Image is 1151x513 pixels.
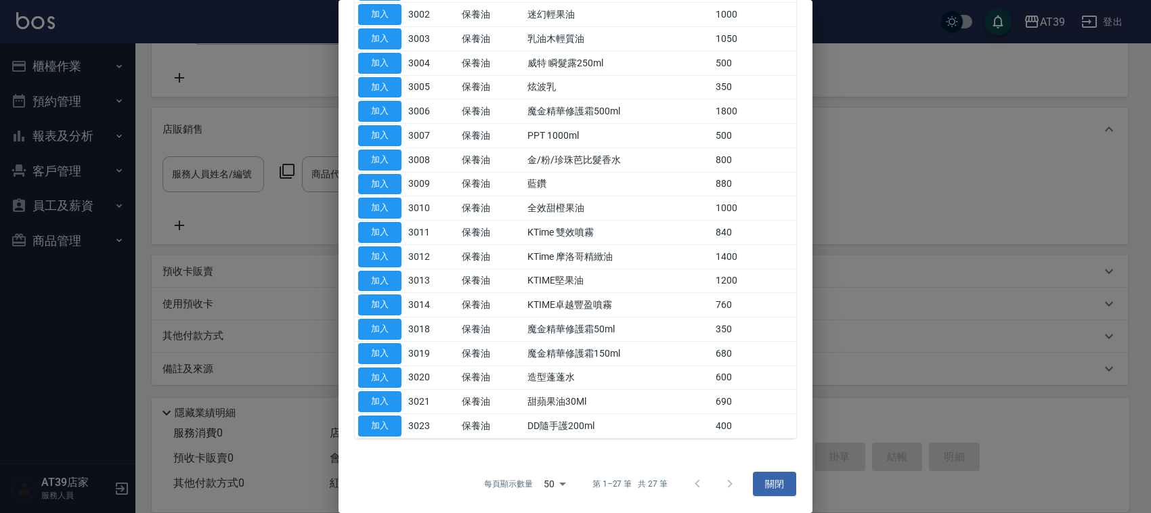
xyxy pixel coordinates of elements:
[458,3,525,27] td: 保養油
[712,414,796,439] td: 400
[458,51,525,75] td: 保養油
[712,365,796,390] td: 600
[458,172,525,196] td: 保養油
[712,172,796,196] td: 880
[524,293,712,317] td: KTIME卓越豐盈噴霧
[524,3,712,27] td: 迷幻輕果油
[524,414,712,439] td: DD隨手護200ml
[524,390,712,414] td: 甜蘋果油30Ml
[405,365,458,390] td: 3020
[358,150,401,171] button: 加入
[538,466,571,502] div: 50
[405,317,458,342] td: 3018
[712,75,796,99] td: 350
[712,148,796,172] td: 800
[358,125,401,146] button: 加入
[712,196,796,221] td: 1000
[524,365,712,390] td: 造型蓬蓬水
[458,99,525,124] td: 保養油
[524,27,712,51] td: 乳油木輕質油
[358,53,401,74] button: 加入
[358,246,401,267] button: 加入
[712,51,796,75] td: 500
[405,27,458,51] td: 3003
[405,414,458,439] td: 3023
[712,390,796,414] td: 690
[484,478,533,490] p: 每頁顯示數量
[524,75,712,99] td: 炫波乳
[712,341,796,365] td: 680
[458,414,525,439] td: 保養油
[712,269,796,293] td: 1200
[358,343,401,364] button: 加入
[712,99,796,124] td: 1800
[405,124,458,148] td: 3007
[458,148,525,172] td: 保養油
[358,77,401,98] button: 加入
[524,148,712,172] td: 金/粉/珍珠芭比髮香水
[405,269,458,293] td: 3013
[524,244,712,269] td: KTime 摩洛哥精緻油
[712,244,796,269] td: 1400
[405,148,458,172] td: 3008
[712,221,796,245] td: 840
[524,172,712,196] td: 藍鑽
[358,391,401,412] button: 加入
[458,27,525,51] td: 保養油
[753,472,796,497] button: 關閉
[358,319,401,340] button: 加入
[405,221,458,245] td: 3011
[458,244,525,269] td: 保養油
[458,293,525,317] td: 保養油
[405,390,458,414] td: 3021
[524,124,712,148] td: PPT 1000ml
[524,341,712,365] td: 魔金精華修護霜150ml
[405,99,458,124] td: 3006
[524,196,712,221] td: 全效甜橙果油
[524,51,712,75] td: 威特 瞬髮露250ml
[405,75,458,99] td: 3005
[524,221,712,245] td: KTime 雙效噴霧
[405,3,458,27] td: 3002
[358,416,401,437] button: 加入
[358,174,401,195] button: 加入
[712,293,796,317] td: 760
[358,222,401,243] button: 加入
[358,4,401,25] button: 加入
[405,293,458,317] td: 3014
[458,124,525,148] td: 保養油
[524,99,712,124] td: 魔金精華修護霜500ml
[358,101,401,122] button: 加入
[458,365,525,390] td: 保養油
[458,269,525,293] td: 保養油
[405,244,458,269] td: 3012
[405,341,458,365] td: 3019
[458,341,525,365] td: 保養油
[712,3,796,27] td: 1000
[405,172,458,196] td: 3009
[712,317,796,342] td: 350
[712,27,796,51] td: 1050
[458,317,525,342] td: 保養油
[458,221,525,245] td: 保養油
[458,75,525,99] td: 保養油
[524,269,712,293] td: KTIME堅果油
[712,124,796,148] td: 500
[358,28,401,49] button: 加入
[405,51,458,75] td: 3004
[405,196,458,221] td: 3010
[358,198,401,219] button: 加入
[458,196,525,221] td: 保養油
[358,271,401,292] button: 加入
[458,390,525,414] td: 保養油
[524,317,712,342] td: 魔金精華修護霜50ml
[592,478,668,490] p: 第 1–27 筆 共 27 筆
[358,294,401,315] button: 加入
[358,367,401,388] button: 加入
